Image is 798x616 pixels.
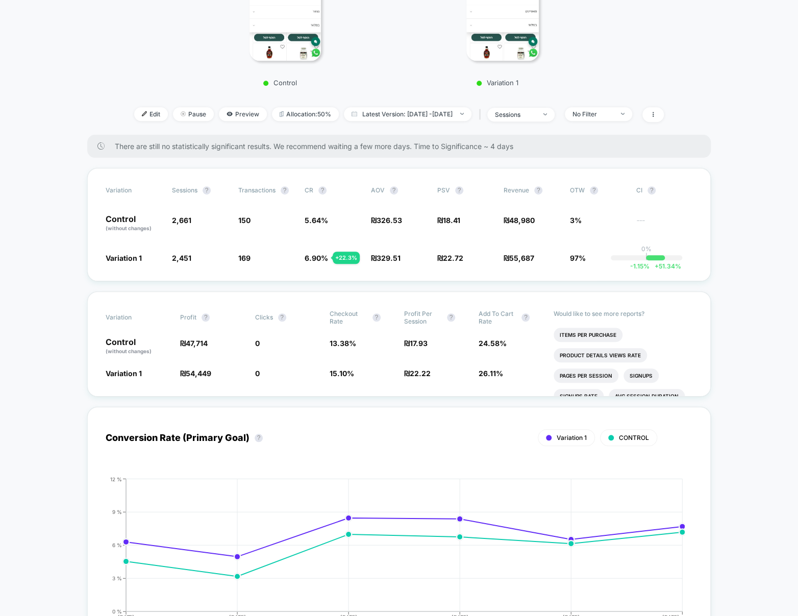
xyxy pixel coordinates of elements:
span: Variation [106,310,162,325]
tspan: 0 % [112,608,122,614]
img: end [543,113,547,115]
tspan: 3 % [112,575,122,581]
span: CI [636,186,692,194]
button: ? [203,186,211,194]
span: --- [636,217,692,232]
span: 326.53 [377,216,402,225]
tspan: 9 % [112,508,122,514]
span: Transactions [238,186,276,194]
span: ₪ [437,216,460,225]
span: 329.51 [377,254,401,262]
span: 2,451 [172,254,191,262]
button: ? [281,186,289,194]
img: calendar [352,111,357,116]
p: | [645,253,647,260]
span: Variation 1 [106,369,142,378]
span: 24.58 % [479,339,507,348]
span: -1.15 % [630,262,650,270]
span: AOV [371,186,385,194]
button: ? [534,186,542,194]
button: ? [202,313,210,322]
span: ₪ [504,216,535,225]
span: Variation 1 [106,254,142,262]
button: ? [255,434,263,442]
span: 18.41 [443,216,460,225]
li: Product Details Views Rate [554,348,647,362]
span: (without changes) [106,225,152,231]
span: ₪ [504,254,534,262]
span: (without changes) [106,348,152,354]
span: 150 [238,216,251,225]
span: Variation [106,186,162,194]
div: sessions [495,111,536,118]
span: ₪ [437,254,463,262]
span: There are still no statistically significant results. We recommend waiting a few more days . Time... [115,142,690,151]
li: Signups Rate [554,389,604,403]
span: 15.10 % [330,369,354,378]
li: Items Per Purchase [554,328,622,342]
span: Add To Cart Rate [479,310,516,325]
tspan: 6 % [112,541,122,548]
span: 6.90 % [305,254,328,262]
span: 17.93 [410,339,428,348]
button: ? [647,186,656,194]
img: end [460,113,464,115]
span: Pause [173,107,214,121]
span: 0 [255,339,260,348]
p: Variation 1 [408,79,587,87]
p: Control [191,79,369,87]
span: 26.11 % [479,369,503,378]
li: Avg Session Duration [609,389,685,403]
button: ? [278,313,286,322]
button: ? [372,313,381,322]
span: ₪ [371,216,402,225]
button: ? [318,186,327,194]
span: + [655,262,659,270]
button: ? [390,186,398,194]
span: Profit [180,313,196,321]
span: 22.22 [410,369,431,378]
span: Allocation: 50% [272,107,339,121]
span: PSV [437,186,450,194]
span: Clicks [255,313,273,321]
tspan: 12 % [110,476,122,482]
p: Control [106,338,170,355]
span: OTW [570,186,626,194]
span: 0 [255,369,260,378]
img: edit [142,111,147,116]
div: + 22.3 % [333,252,360,264]
span: Checkout Rate [330,310,367,325]
span: Profit Per Session [404,310,442,325]
p: Control [106,215,162,232]
span: ₪ [404,369,431,378]
p: Would like to see more reports? [554,310,693,317]
span: 22.72 [443,254,463,262]
button: ? [521,313,530,322]
li: Pages Per Session [554,368,618,383]
span: 3% [570,216,582,225]
span: Latest Version: [DATE] - [DATE] [344,107,471,121]
span: | [477,107,487,122]
button: ? [447,313,455,322]
span: 51.34 % [650,262,681,270]
span: Sessions [172,186,197,194]
span: ₪ [371,254,401,262]
span: 13.38 % [330,339,356,348]
span: CONTROL [619,434,649,441]
span: Preview [219,107,267,121]
span: Variation 1 [557,434,587,441]
span: ₪ [180,339,208,348]
img: rebalance [280,111,284,117]
span: 48,980 [509,216,535,225]
button: ? [590,186,598,194]
button: ? [455,186,463,194]
span: Edit [134,107,168,121]
span: 55,687 [509,254,534,262]
span: 5.64 % [305,216,328,225]
span: 54,449 [186,369,211,378]
img: end [621,113,625,115]
img: end [181,111,186,116]
li: Signups [624,368,659,383]
span: ₪ [180,369,211,378]
div: No Filter [572,110,613,118]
